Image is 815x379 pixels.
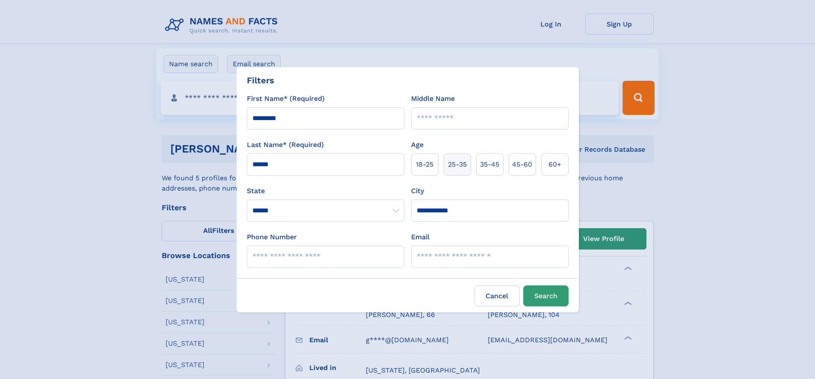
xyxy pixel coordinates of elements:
label: Email [411,232,430,242]
button: Search [523,285,569,306]
label: Cancel [474,285,520,306]
label: First Name* (Required) [247,94,325,104]
span: 35‑45 [480,159,499,170]
span: 45‑60 [512,159,532,170]
label: State [247,186,404,196]
label: Age [411,140,424,150]
label: City [411,186,424,196]
span: 18‑25 [416,159,433,170]
label: Middle Name [411,94,455,104]
label: Last Name* (Required) [247,140,324,150]
span: 60+ [548,159,561,170]
div: Filters [247,74,274,87]
span: 25‑35 [448,159,467,170]
label: Phone Number [247,232,297,242]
